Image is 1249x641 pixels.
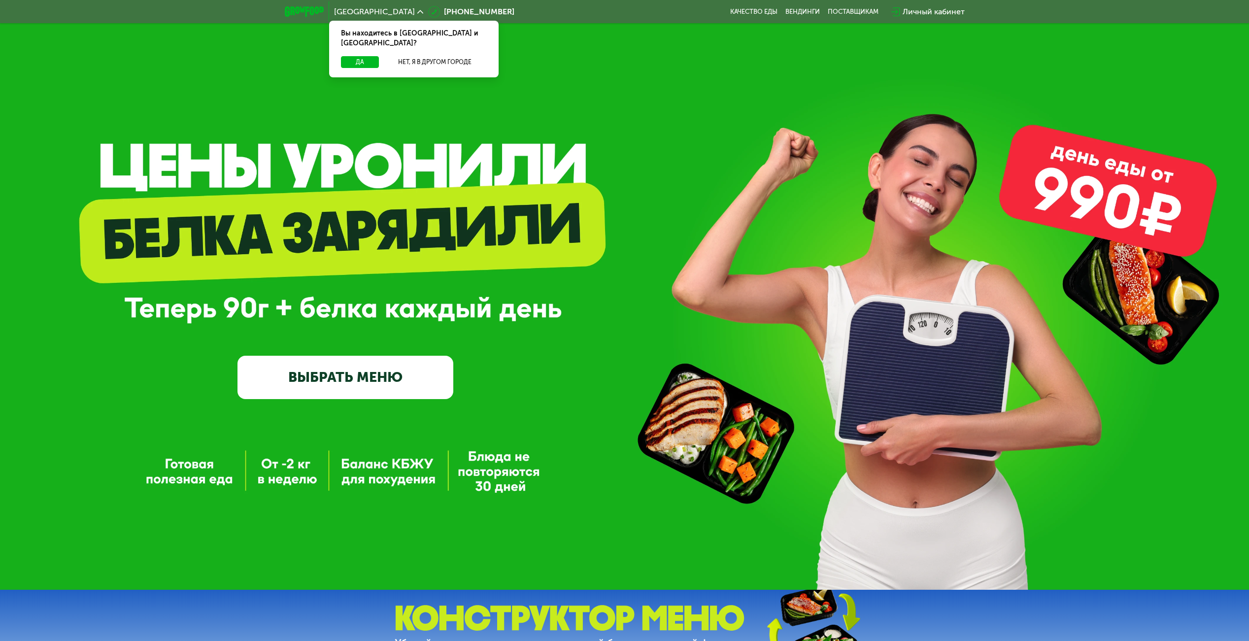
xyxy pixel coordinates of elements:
a: ВЫБРАТЬ МЕНЮ [237,356,453,399]
button: Да [341,56,379,68]
div: Личный кабинет [903,6,965,18]
span: [GEOGRAPHIC_DATA] [334,8,415,16]
button: Нет, я в другом городе [383,56,487,68]
div: поставщикам [828,8,878,16]
div: Вы находитесь в [GEOGRAPHIC_DATA] и [GEOGRAPHIC_DATA]? [329,21,499,56]
a: [PHONE_NUMBER] [428,6,514,18]
a: Качество еды [730,8,777,16]
a: Вендинги [785,8,820,16]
